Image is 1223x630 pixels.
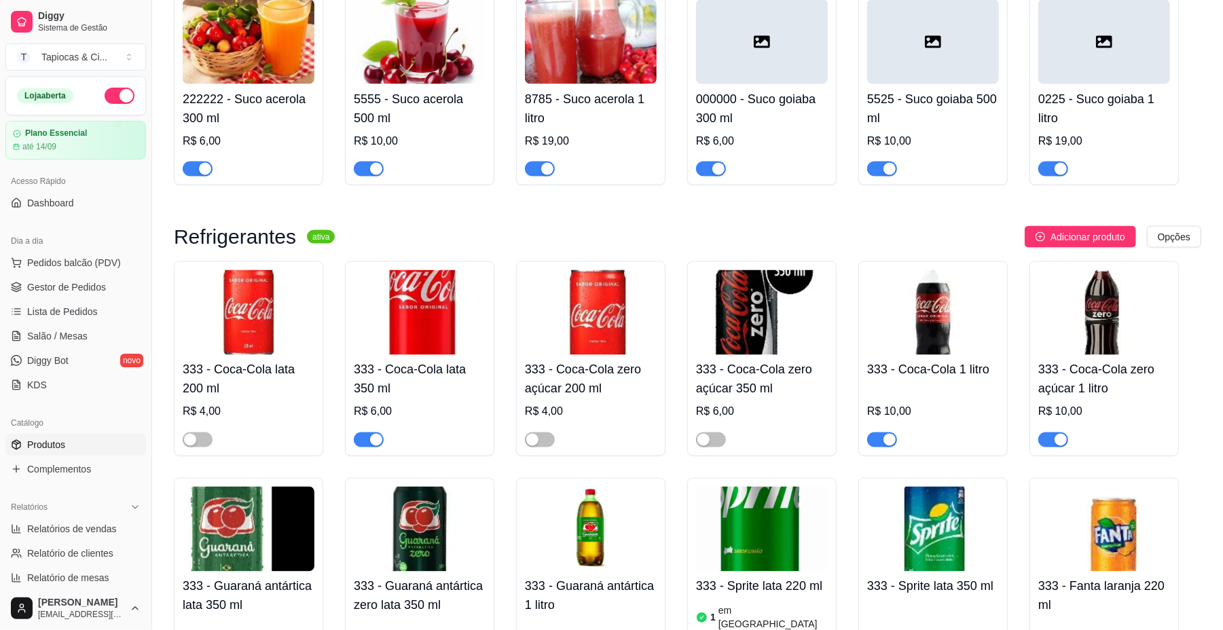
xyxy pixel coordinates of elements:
[525,270,657,355] img: product-image
[867,360,999,379] h4: 333 - Coca-Cola 1 litro
[354,360,486,399] h4: 333 - Coca-Cola lata 350 ml
[25,128,87,138] article: Plano Essencial
[183,577,314,615] h4: 333 - Guaraná antártica lata 350 ml
[5,350,146,371] a: Diggy Botnovo
[27,522,117,536] span: Relatórios de vendas
[525,487,657,572] img: product-image
[1158,229,1190,244] span: Opções
[38,597,124,609] span: [PERSON_NAME]
[1038,360,1170,399] h4: 333 - Coca-Cola zero açúcar 1 litro
[1038,133,1170,149] div: R$ 19,00
[5,276,146,298] a: Gestor de Pedidos
[17,88,73,103] div: Loja aberta
[27,280,106,294] span: Gestor de Pedidos
[5,121,146,160] a: Plano Essencialaté 14/09
[1038,487,1170,572] img: product-image
[183,270,314,355] img: product-image
[5,518,146,540] a: Relatórios de vendas
[696,133,828,149] div: R$ 6,00
[867,133,999,149] div: R$ 10,00
[354,487,486,572] img: product-image
[1038,577,1170,615] h4: 333 - Fanta laranja 220 ml
[27,354,69,367] span: Diggy Bot
[867,577,999,596] h4: 333 - Sprite lata 350 ml
[1038,90,1170,128] h4: 0225 - Suco goiaba 1 litro
[1038,270,1170,355] img: product-image
[307,230,335,244] sup: ativa
[710,611,716,625] article: 1
[867,90,999,128] h4: 5525 - Suco goiaba 500 ml
[867,487,999,572] img: product-image
[1147,226,1201,248] button: Opções
[17,50,31,64] span: T
[5,374,146,396] a: KDS
[5,434,146,456] a: Produtos
[5,5,146,38] a: DiggySistema de Gestão
[27,571,109,585] span: Relatório de mesas
[27,305,98,318] span: Lista de Pedidos
[38,609,124,620] span: [EMAIL_ADDRESS][DOMAIN_NAME]
[696,90,828,128] h4: 000000 - Suco goiaba 300 ml
[183,90,314,128] h4: 222222 - Suco acerola 300 ml
[183,360,314,399] h4: 333 - Coca-Cola lata 200 ml
[354,404,486,420] div: R$ 6,00
[5,230,146,252] div: Dia a dia
[867,404,999,420] div: R$ 10,00
[525,404,657,420] div: R$ 4,00
[696,487,828,572] img: product-image
[5,567,146,589] a: Relatório de mesas
[105,88,134,104] button: Alterar Status
[354,577,486,615] h4: 333 - Guaraná antártica zero lata 350 ml
[696,360,828,399] h4: 333 - Coca-Cola zero açúcar 350 ml
[174,229,296,245] h3: Refrigerantes
[354,133,486,149] div: R$ 10,00
[5,43,146,71] button: Select a team
[5,325,146,347] a: Salão / Mesas
[27,256,121,270] span: Pedidos balcão (PDV)
[27,462,91,476] span: Complementos
[525,577,657,615] h4: 333 - Guaraná antártica 1 litro
[183,404,314,420] div: R$ 4,00
[27,546,113,560] span: Relatório de clientes
[5,412,146,434] div: Catálogo
[183,133,314,149] div: R$ 6,00
[5,301,146,322] a: Lista de Pedidos
[5,542,146,564] a: Relatório de clientes
[38,10,141,22] span: Diggy
[5,458,146,480] a: Complementos
[183,487,314,572] img: product-image
[525,360,657,399] h4: 333 - Coca-Cola zero açúcar 200 ml
[22,141,56,152] article: até 14/09
[5,592,146,625] button: [PERSON_NAME][EMAIL_ADDRESS][DOMAIN_NAME]
[1036,232,1045,242] span: plus-circle
[27,438,65,451] span: Produtos
[5,192,146,214] a: Dashboard
[867,270,999,355] img: product-image
[5,252,146,274] button: Pedidos balcão (PDV)
[696,404,828,420] div: R$ 6,00
[354,270,486,355] img: product-image
[1051,229,1125,244] span: Adicionar produto
[1038,404,1170,420] div: R$ 10,00
[27,329,88,343] span: Salão / Mesas
[11,502,48,513] span: Relatórios
[1025,226,1136,248] button: Adicionar produto
[27,196,74,210] span: Dashboard
[696,270,828,355] img: product-image
[696,577,828,596] h4: 333 - Sprite lata 220 ml
[354,90,486,128] h4: 5555 - Suco acerola 500 ml
[41,50,107,64] div: Tapiocas & Ci ...
[5,170,146,192] div: Acesso Rápido
[27,378,47,392] span: KDS
[38,22,141,33] span: Sistema de Gestão
[525,133,657,149] div: R$ 19,00
[525,90,657,128] h4: 8785 - Suco acerola 1 litro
